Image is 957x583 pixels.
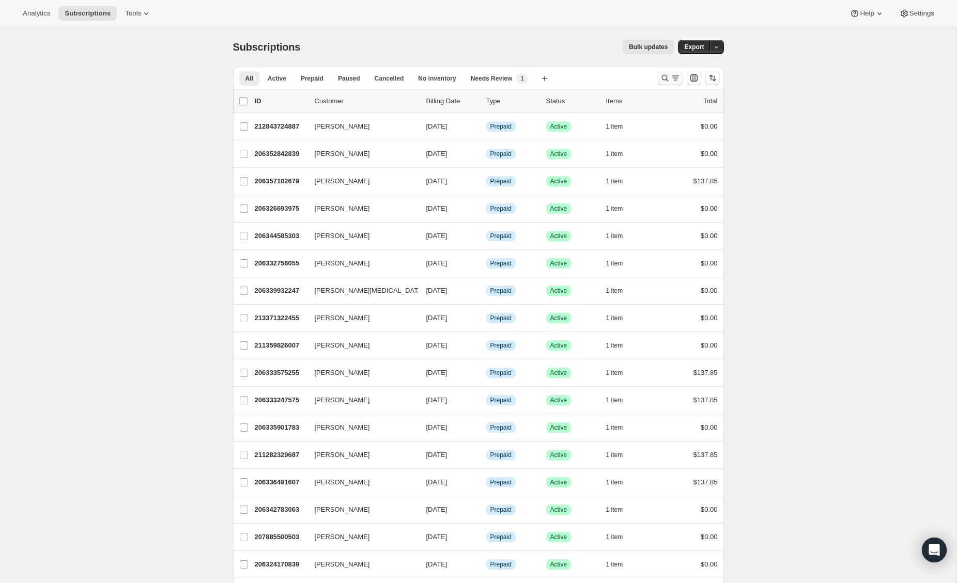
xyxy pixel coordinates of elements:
[255,368,306,378] p: 206333575255
[308,282,412,299] button: [PERSON_NAME][MEDICAL_DATA]
[701,204,718,212] span: $0.00
[255,559,306,570] p: 206324170839
[606,174,635,188] button: 1 item
[550,287,567,295] span: Active
[701,341,718,349] span: $0.00
[606,423,623,432] span: 1 item
[606,177,623,185] span: 1 item
[308,474,412,491] button: [PERSON_NAME]
[315,505,370,515] span: [PERSON_NAME]
[315,96,418,106] p: Customer
[255,311,718,325] div: 213371322455[PERSON_NAME][DATE]InfoPrepaidSuccessActive1 item$0.00
[893,6,940,21] button: Settings
[701,122,718,130] span: $0.00
[315,149,370,159] span: [PERSON_NAME]
[308,310,412,326] button: [PERSON_NAME]
[255,174,718,188] div: 206357102679[PERSON_NAME][DATE]InfoPrepaidSuccessActive1 item$137.85
[490,150,512,158] span: Prepaid
[490,177,512,185] span: Prepaid
[629,43,668,51] span: Bulk updates
[255,231,306,241] p: 206344585303
[426,314,447,322] span: [DATE]
[255,450,306,460] p: 211282329687
[606,451,623,459] span: 1 item
[606,147,635,161] button: 1 item
[606,119,635,134] button: 1 item
[606,393,635,407] button: 1 item
[255,530,718,544] div: 207885500503[PERSON_NAME][DATE]InfoPrepaidSuccessActive1 item$0.00
[606,557,635,572] button: 1 item
[678,40,710,54] button: Export
[606,229,635,243] button: 1 item
[550,150,567,158] span: Active
[623,40,674,54] button: Bulk updates
[255,366,718,380] div: 206333575255[PERSON_NAME][DATE]InfoPrepaidSuccessActive1 item$137.85
[606,311,635,325] button: 1 item
[701,232,718,240] span: $0.00
[255,448,718,462] div: 211282329687[PERSON_NAME][DATE]InfoPrepaidSuccessActive1 item$137.85
[375,74,404,83] span: Cancelled
[23,9,50,18] span: Analytics
[490,204,512,213] span: Prepaid
[255,395,306,405] p: 206333247575
[606,448,635,462] button: 1 item
[315,477,370,487] span: [PERSON_NAME]
[546,96,598,106] p: Status
[255,393,718,407] div: 206333247575[PERSON_NAME][DATE]InfoPrepaidSuccessActive1 item$137.85
[606,201,635,216] button: 1 item
[701,506,718,513] span: $0.00
[308,146,412,162] button: [PERSON_NAME]
[255,147,718,161] div: 206352842839[PERSON_NAME][DATE]InfoPrepaidSuccessActive1 item$0.00
[606,506,623,514] span: 1 item
[255,149,306,159] p: 206352842839
[308,173,412,190] button: [PERSON_NAME]
[536,71,553,86] button: Create new view
[490,369,512,377] span: Prepaid
[860,9,874,18] span: Help
[255,201,718,216] div: 206326693975[PERSON_NAME][DATE]InfoPrepaidSuccessActive1 item$0.00
[255,176,306,186] p: 206357102679
[308,501,412,518] button: [PERSON_NAME]
[701,150,718,157] span: $0.00
[703,96,717,106] p: Total
[255,502,718,517] div: 206342783063[PERSON_NAME][DATE]InfoPrepaidSuccessActive1 item$0.00
[693,369,718,376] span: $137.85
[315,121,370,132] span: [PERSON_NAME]
[606,530,635,544] button: 1 item
[701,314,718,322] span: $0.00
[58,6,117,21] button: Subscriptions
[308,447,412,463] button: [PERSON_NAME]
[606,150,623,158] span: 1 item
[471,74,513,83] span: Needs Review
[606,232,623,240] span: 1 item
[315,395,370,405] span: [PERSON_NAME]
[606,420,635,435] button: 1 item
[255,283,718,298] div: 206339932247[PERSON_NAME][MEDICAL_DATA][DATE]InfoPrepaidSuccessActive1 item$0.00
[255,338,718,353] div: 211359826007[PERSON_NAME][DATE]InfoPrepaidSuccessActive1 item$0.00
[315,258,370,269] span: [PERSON_NAME]
[684,43,704,51] span: Export
[550,122,567,131] span: Active
[426,478,447,486] span: [DATE]
[490,259,512,267] span: Prepaid
[486,96,538,106] div: Type
[658,71,683,85] button: Search and filter results
[308,200,412,217] button: [PERSON_NAME]
[315,368,370,378] span: [PERSON_NAME]
[606,533,623,541] span: 1 item
[550,506,567,514] span: Active
[909,9,934,18] span: Settings
[255,203,306,214] p: 206326693975
[550,423,567,432] span: Active
[315,231,370,241] span: [PERSON_NAME]
[426,287,447,294] span: [DATE]
[606,366,635,380] button: 1 item
[606,283,635,298] button: 1 item
[701,533,718,541] span: $0.00
[693,478,718,486] span: $137.85
[426,341,447,349] span: [DATE]
[315,559,370,570] span: [PERSON_NAME]
[606,287,623,295] span: 1 item
[550,478,567,486] span: Active
[606,96,658,106] div: Items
